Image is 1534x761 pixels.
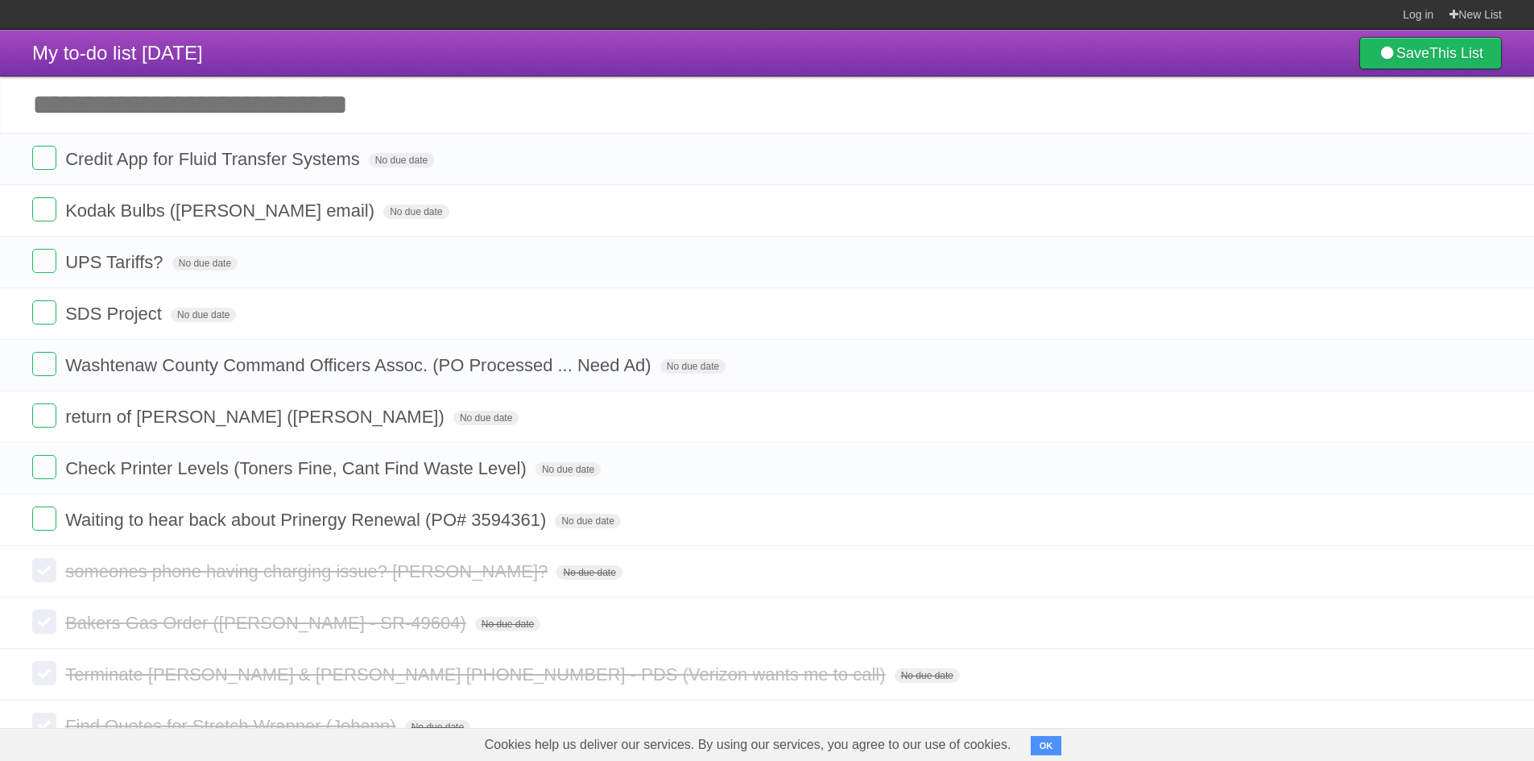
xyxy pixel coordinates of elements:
label: Done [32,507,56,531]
span: No due date [555,514,620,528]
span: Check Printer Levels (Toners Fine, Cant Find Waste Level) [65,458,531,478]
button: OK [1031,736,1062,755]
span: Credit App for Fluid Transfer Systems [65,149,364,169]
span: Kodak Bulbs ([PERSON_NAME] email) [65,201,378,221]
span: No due date [172,256,238,271]
label: Done [32,403,56,428]
span: No due date [383,205,449,219]
span: Waiting to hear back about Prinergy Renewal (PO# 3594361) [65,510,550,530]
span: No due date [171,308,236,322]
b: This List [1429,45,1483,61]
span: My to-do list [DATE] [32,42,203,64]
span: Cookies help us deliver our services. By using our services, you agree to our use of cookies. [469,729,1027,761]
span: Bakers Gas Order ([PERSON_NAME] - SR-49604) [65,613,470,633]
label: Done [32,300,56,325]
label: Done [32,197,56,221]
label: Done [32,352,56,376]
label: Done [32,455,56,479]
label: Done [32,249,56,273]
span: Washtenaw County Command Officers Assoc. (PO Processed ... Need Ad) [65,355,655,375]
span: UPS Tariffs? [65,252,167,272]
span: someones phone having charging issue? [PERSON_NAME]? [65,561,552,581]
label: Done [32,558,56,582]
span: Find Quotes for Stretch Wrapper (Johann) [65,716,399,736]
label: Done [32,610,56,634]
label: Done [32,146,56,170]
span: No due date [895,668,960,683]
label: Done [32,661,56,685]
label: Done [32,713,56,737]
span: No due date [405,720,470,734]
span: No due date [369,153,434,168]
span: No due date [535,462,601,477]
span: No due date [660,359,726,374]
span: return of [PERSON_NAME] ([PERSON_NAME]) [65,407,449,427]
span: SDS Project [65,304,166,324]
a: SaveThis List [1359,37,1502,69]
span: No due date [453,411,519,425]
span: Terminate [PERSON_NAME] & [PERSON_NAME] [PHONE_NUMBER] - PDS (Verizon wants me to call) [65,664,889,684]
span: No due date [475,617,540,631]
span: No due date [556,565,622,580]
